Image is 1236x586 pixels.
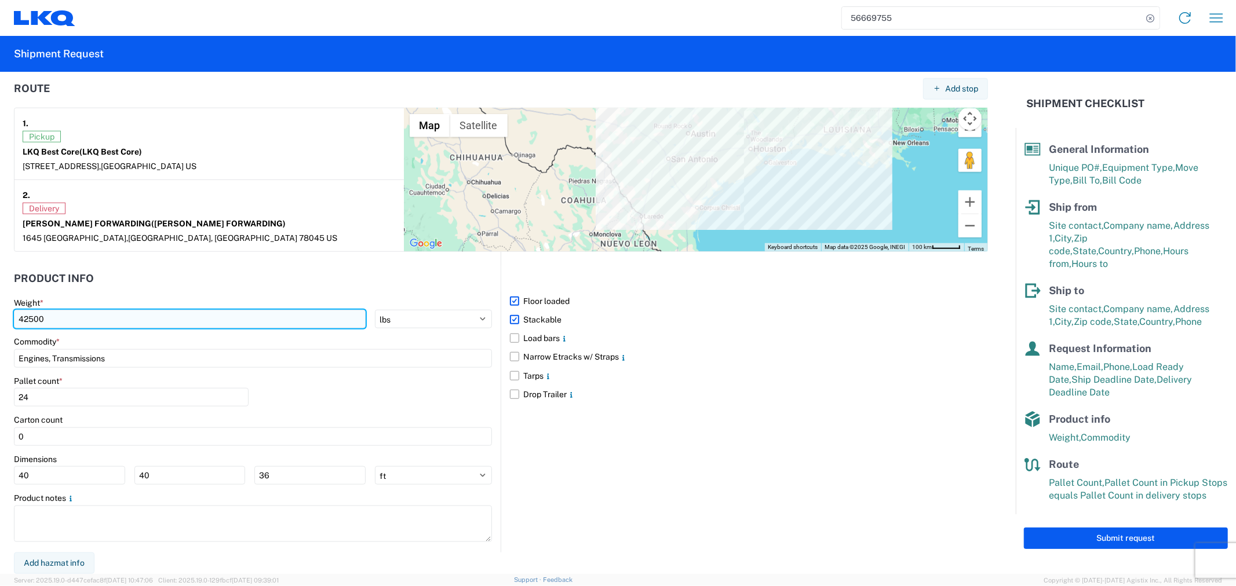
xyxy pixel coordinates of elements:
span: Zip code, [1074,316,1114,327]
button: Zoom in [958,191,982,214]
button: Map Scale: 100 km per 46 pixels [909,243,964,251]
label: Drop Trailer [510,385,988,404]
span: Equipment Type, [1102,162,1175,173]
span: Phone [1175,316,1202,327]
button: Add stop [923,78,988,100]
a: Open this area in Google Maps (opens a new window) [407,236,445,251]
button: Keyboard shortcuts [768,243,818,251]
label: Narrow Etracks w/ Straps [510,347,988,366]
span: [DATE] 10:47:06 [106,577,153,584]
input: H [254,466,366,485]
button: Show satellite imagery [450,114,508,137]
a: Feedback [543,576,573,583]
span: Phone, [1134,246,1163,257]
h2: Route [14,83,50,94]
strong: 1. [23,116,28,131]
span: Server: 2025.19.0-d447cefac8f [14,577,153,584]
button: Add hazmat info [14,552,94,574]
h2: Product Info [14,273,94,284]
span: State, [1114,316,1139,327]
strong: LKQ Best Core [23,147,142,156]
span: Name, [1049,361,1077,372]
label: Product notes [14,493,75,503]
span: Request Information [1049,342,1151,354]
span: 1645 [GEOGRAPHIC_DATA], [23,233,128,243]
span: Country, [1098,246,1134,257]
span: Country, [1139,316,1175,327]
h2: Shipment Checklist [1026,97,1144,111]
span: Company name, [1103,303,1173,314]
label: Pallet count [14,376,63,386]
span: Company name, [1103,220,1173,231]
a: Support [514,576,543,583]
span: [GEOGRAPHIC_DATA], [GEOGRAPHIC_DATA] 78045 US [128,233,337,243]
span: Pickup [23,131,61,142]
span: Delivery [23,203,65,214]
span: Bill To, [1073,175,1102,186]
label: Floor loaded [510,292,988,310]
span: [DATE] 09:39:01 [232,577,279,584]
span: Map data ©2025 Google, INEGI [825,244,905,250]
span: Unique PO#, [1049,162,1102,173]
span: 100 km [912,244,932,250]
button: Map camera controls [958,107,982,130]
span: Ship Deadline Date, [1071,374,1157,385]
span: Phone, [1103,361,1132,372]
span: ([PERSON_NAME] FORWARDING) [151,219,286,228]
label: Carton count [14,415,63,425]
label: Tarps [510,367,988,385]
input: Shipment, tracking or reference number [842,7,1142,29]
span: Email, [1077,361,1103,372]
span: Ship to [1049,284,1084,296]
span: Commodity [1081,432,1131,443]
label: Dimensions [14,454,57,464]
span: Weight, [1049,432,1081,443]
a: Terms [968,246,984,252]
img: Google [407,236,445,251]
label: Weight [14,298,43,308]
span: Hours to [1071,258,1108,269]
span: Site contact, [1049,220,1103,231]
strong: 2. [23,188,30,203]
span: State, [1073,246,1098,257]
span: Site contact, [1049,303,1103,314]
label: Load bars [510,329,988,347]
button: Drag Pegman onto the map to open Street View [958,149,982,172]
strong: [PERSON_NAME] FORWARDING [23,219,286,228]
span: City, [1055,316,1074,327]
h2: Shipment Request [14,47,104,61]
button: Submit request [1024,528,1228,549]
label: Commodity [14,336,60,347]
span: General Information [1049,143,1149,155]
span: [GEOGRAPHIC_DATA] US [101,162,196,171]
span: Pallet Count in Pickup Stops equals Pallet Count in delivery stops [1049,477,1227,501]
span: Bill Code [1102,175,1142,186]
button: Show street map [410,114,450,137]
span: Copyright © [DATE]-[DATE] Agistix Inc., All Rights Reserved [1044,575,1222,585]
button: Zoom out [958,214,982,237]
span: Add stop [945,83,978,94]
span: (LKQ Best Core) [79,147,142,156]
span: Pallet Count, [1049,477,1104,488]
span: Client: 2025.19.0-129fbcf [158,577,279,584]
span: City, [1055,233,1074,244]
input: L [14,466,125,485]
input: W [134,466,246,485]
span: Route [1049,458,1079,470]
span: Ship from [1049,201,1097,213]
span: Product info [1049,413,1110,425]
span: [STREET_ADDRESS], [23,162,101,171]
label: Stackable [510,310,988,329]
